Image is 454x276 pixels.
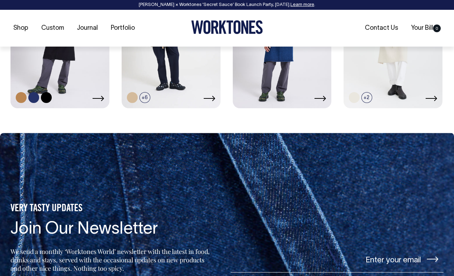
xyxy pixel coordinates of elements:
[108,22,138,34] a: Portfolio
[290,3,314,7] a: Learn more
[10,220,212,239] h4: Join Our Newsletter
[361,92,372,103] span: +2
[7,2,447,7] div: [PERSON_NAME] × Worktones ‘Secret Sauce’ Book Launch Party, [DATE]. .
[10,247,212,272] p: We send a monthly ‘Worktones World’ newsletter with the latest in food, drinks and stays, served ...
[38,22,67,34] a: Custom
[408,22,444,34] a: Your Bill0
[10,203,212,215] h5: VERY TASTY UPDATES
[433,25,441,32] span: 0
[231,246,444,272] input: Enter your email
[362,22,401,34] a: Contact Us
[74,22,101,34] a: Journal
[139,92,150,103] span: +6
[10,22,31,34] a: Shop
